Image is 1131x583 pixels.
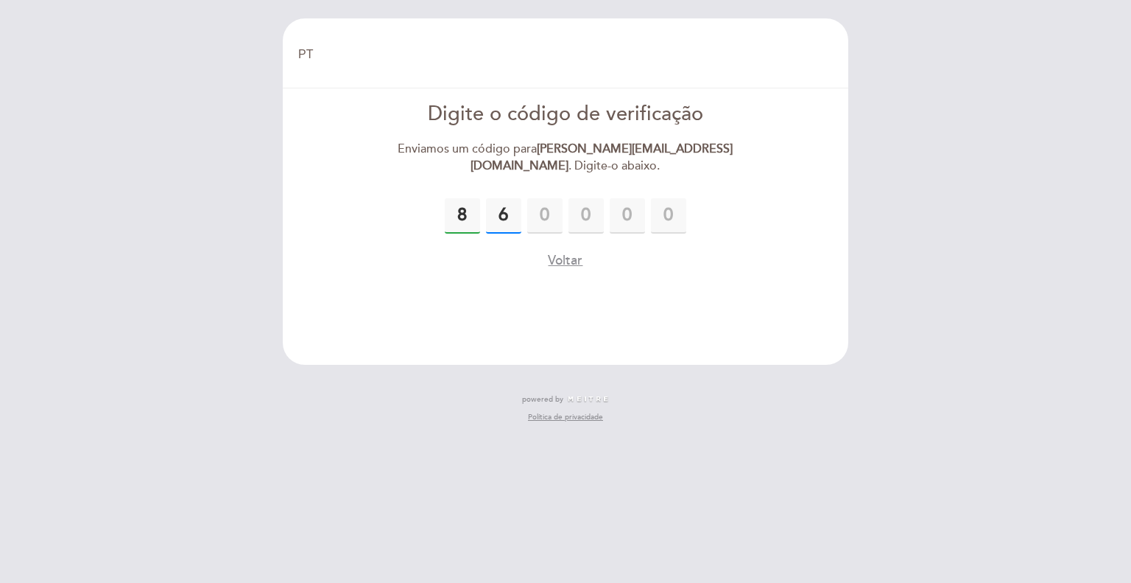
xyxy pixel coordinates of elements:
[568,198,604,234] input: 0
[522,394,609,405] a: powered by
[528,412,603,422] a: Política de privacidade
[651,198,686,234] input: 0
[471,142,733,173] strong: [PERSON_NAME][EMAIL_ADDRESS][DOMAIN_NAME]
[610,198,645,234] input: 0
[548,251,582,270] button: Voltar
[527,198,563,234] input: 0
[567,396,609,403] img: MEITRE
[445,198,480,234] input: 0
[522,394,563,405] span: powered by
[397,141,735,175] div: Enviamos um código para . Digite-o abaixo.
[397,100,735,129] div: Digite o código de verificação
[486,198,521,234] input: 0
